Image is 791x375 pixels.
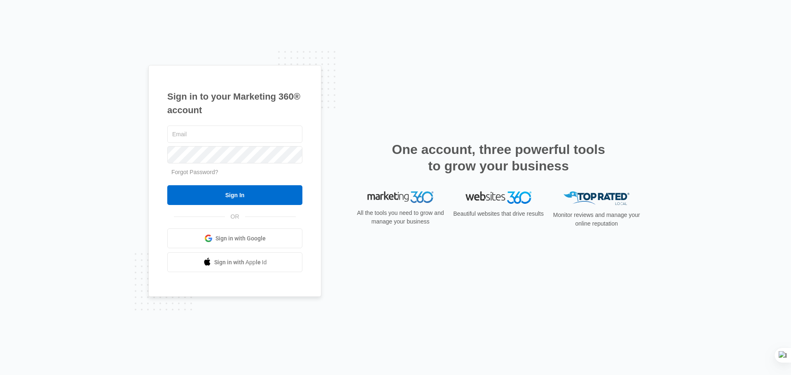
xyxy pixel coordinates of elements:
input: Email [167,126,302,143]
p: All the tools you need to grow and manage your business [354,209,447,226]
a: Forgot Password? [171,169,218,175]
a: Sign in with Google [167,228,302,248]
a: Sign in with Apple Id [167,252,302,272]
img: Top Rated Local [564,191,630,205]
span: Sign in with Google [215,234,266,243]
input: Sign In [167,185,302,205]
h1: Sign in to your Marketing 360® account [167,90,302,117]
p: Beautiful websites that drive results [452,210,545,218]
span: OR [225,212,245,221]
p: Monitor reviews and manage your online reputation [550,211,643,228]
h2: One account, three powerful tools to grow your business [389,141,608,174]
img: Marketing 360 [367,191,433,203]
img: Websites 360 [466,191,531,203]
span: Sign in with Apple Id [214,258,267,267]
